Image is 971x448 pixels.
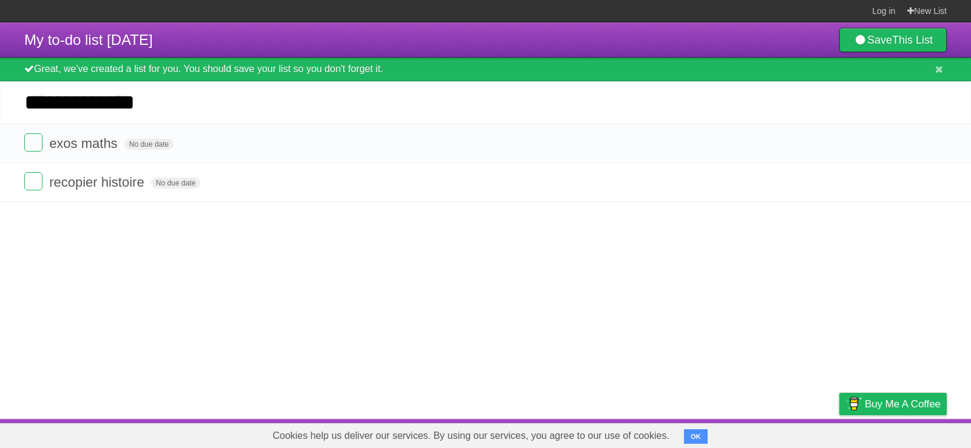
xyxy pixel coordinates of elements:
[678,422,703,445] a: About
[49,175,147,190] span: recopier histoire
[892,34,933,46] b: This List
[865,393,941,415] span: Buy me a coffee
[24,133,42,152] label: Done
[839,393,947,415] a: Buy me a coffee
[845,393,862,414] img: Buy me a coffee
[870,422,947,445] a: Suggest a feature
[260,424,682,448] span: Cookies help us deliver our services. By using our services, you agree to our use of cookies.
[124,139,174,150] span: No due date
[824,422,855,445] a: Privacy
[151,178,200,189] span: No due date
[24,32,153,48] span: My to-do list [DATE]
[782,422,809,445] a: Terms
[718,422,767,445] a: Developers
[24,172,42,190] label: Done
[49,136,121,151] span: exos maths
[684,429,708,444] button: OK
[839,28,947,52] a: SaveThis List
